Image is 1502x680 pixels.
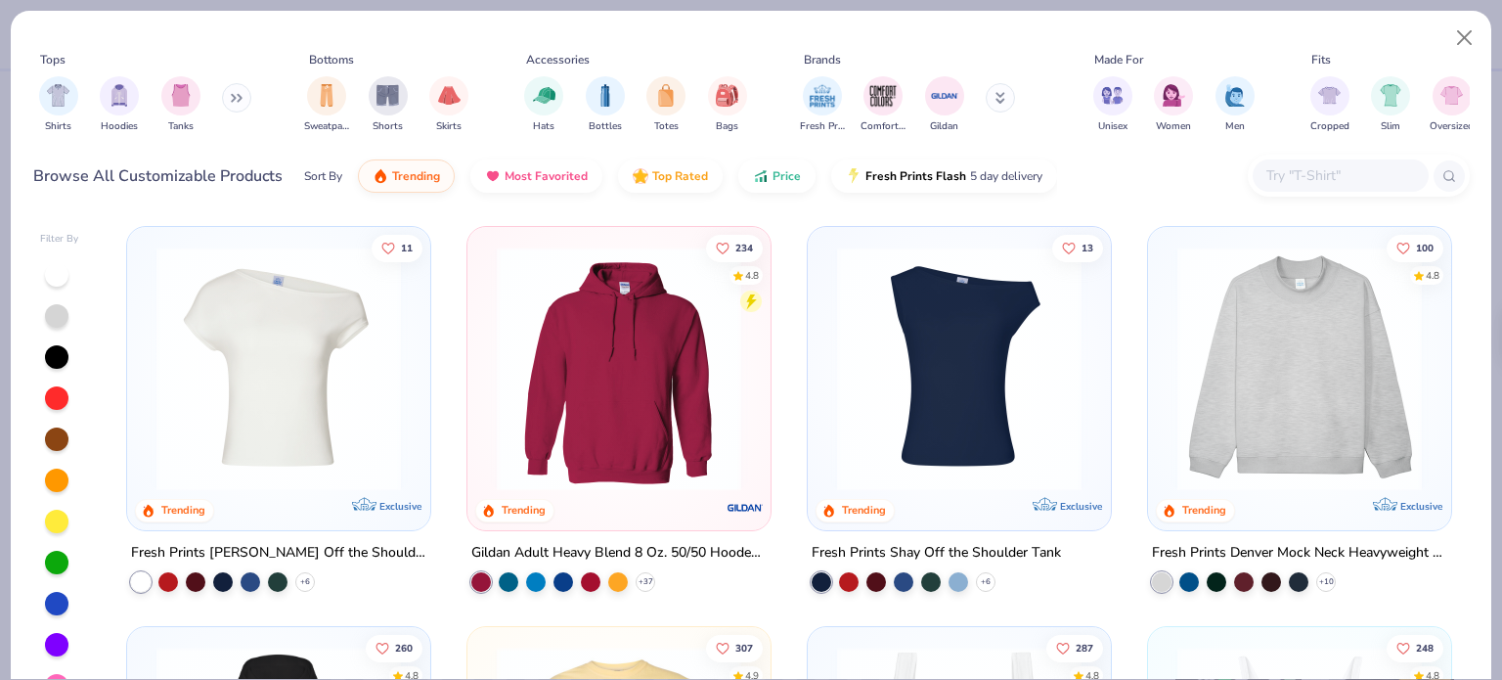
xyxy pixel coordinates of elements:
[379,500,421,513] span: Exclusive
[589,119,622,134] span: Bottles
[655,84,677,107] img: Totes Image
[373,168,388,184] img: trending.gif
[487,247,751,491] img: 01756b78-01f6-4cc6-8d8a-3c30c1a0c8ac
[131,541,426,566] div: Fresh Prints [PERSON_NAME] Off the Shoulder Top
[1310,76,1349,134] div: filter for Cropped
[533,119,554,134] span: Hats
[1154,76,1193,134] div: filter for Women
[1215,76,1255,134] button: filter button
[646,76,685,134] div: filter for Totes
[373,119,403,134] span: Shorts
[868,81,898,111] img: Comfort Colors Image
[1091,247,1355,491] img: af1e0f41-62ea-4e8f-9b2b-c8bb59fc549d
[1101,84,1124,107] img: Unisex Image
[800,119,845,134] span: Fresh Prints
[304,167,342,185] div: Sort By
[1430,119,1474,134] span: Oversized
[1163,84,1185,107] img: Women Image
[831,159,1057,193] button: Fresh Prints Flash5 day delivery
[161,76,200,134] button: filter button
[392,168,440,184] span: Trending
[1426,268,1439,283] div: 4.8
[47,84,69,107] img: Shirts Image
[109,84,130,107] img: Hoodies Image
[40,51,66,68] div: Tops
[1380,84,1401,107] img: Slim Image
[970,165,1042,188] span: 5 day delivery
[1430,76,1474,134] button: filter button
[773,168,801,184] span: Price
[706,234,763,261] button: Like
[471,541,767,566] div: Gildan Adult Heavy Blend 8 Oz. 50/50 Hooded Sweatshirt
[524,76,563,134] div: filter for Hats
[33,164,283,188] div: Browse All Customizable Products
[316,84,337,107] img: Sweatpants Image
[618,159,723,193] button: Top Rated
[1094,51,1143,68] div: Made For
[804,51,841,68] div: Brands
[429,76,468,134] div: filter for Skirts
[654,119,679,134] span: Totes
[1318,576,1333,588] span: + 10
[505,168,588,184] span: Most Favorited
[369,76,408,134] div: filter for Shorts
[369,76,408,134] button: filter button
[846,168,861,184] img: flash.gif
[800,76,845,134] button: filter button
[1154,76,1193,134] button: filter button
[652,168,708,184] span: Top Rated
[595,84,616,107] img: Bottles Image
[738,159,816,193] button: Price
[1168,247,1432,491] img: f5d85501-0dbb-4ee4-b115-c08fa3845d83
[745,268,759,283] div: 4.8
[1052,234,1103,261] button: Like
[1311,51,1331,68] div: Fits
[402,243,414,252] span: 11
[639,576,653,588] span: + 37
[40,232,79,247] div: Filter By
[1098,119,1127,134] span: Unisex
[39,76,78,134] div: filter for Shirts
[1440,84,1463,107] img: Oversized Image
[633,168,648,184] img: TopRated.gif
[429,76,468,134] button: filter button
[1046,634,1103,661] button: Like
[1060,500,1102,513] span: Exclusive
[1430,76,1474,134] div: filter for Oversized
[812,541,1061,566] div: Fresh Prints Shay Off the Shoulder Tank
[716,84,737,107] img: Bags Image
[304,76,349,134] button: filter button
[735,643,753,653] span: 307
[586,76,625,134] div: filter for Bottles
[470,159,602,193] button: Most Favorited
[1224,84,1246,107] img: Men Image
[808,81,837,111] img: Fresh Prints Image
[1416,243,1434,252] span: 100
[376,84,399,107] img: Shorts Image
[45,119,71,134] span: Shirts
[1387,234,1443,261] button: Like
[1371,76,1410,134] button: filter button
[861,76,906,134] button: filter button
[1318,84,1341,107] img: Cropped Image
[1076,643,1093,653] span: 287
[1399,500,1441,513] span: Exclusive
[438,84,461,107] img: Skirts Image
[1310,76,1349,134] button: filter button
[170,84,192,107] img: Tanks Image
[708,76,747,134] div: filter for Bags
[373,234,423,261] button: Like
[304,76,349,134] div: filter for Sweatpants
[726,488,765,527] img: Gildan logo
[930,81,959,111] img: Gildan Image
[367,634,423,661] button: Like
[865,168,966,184] span: Fresh Prints Flash
[1082,243,1093,252] span: 13
[1387,634,1443,661] button: Like
[708,76,747,134] button: filter button
[147,247,411,491] img: a1c94bf0-cbc2-4c5c-96ec-cab3b8502a7f
[1381,119,1400,134] span: Slim
[1225,119,1245,134] span: Men
[716,119,738,134] span: Bags
[706,634,763,661] button: Like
